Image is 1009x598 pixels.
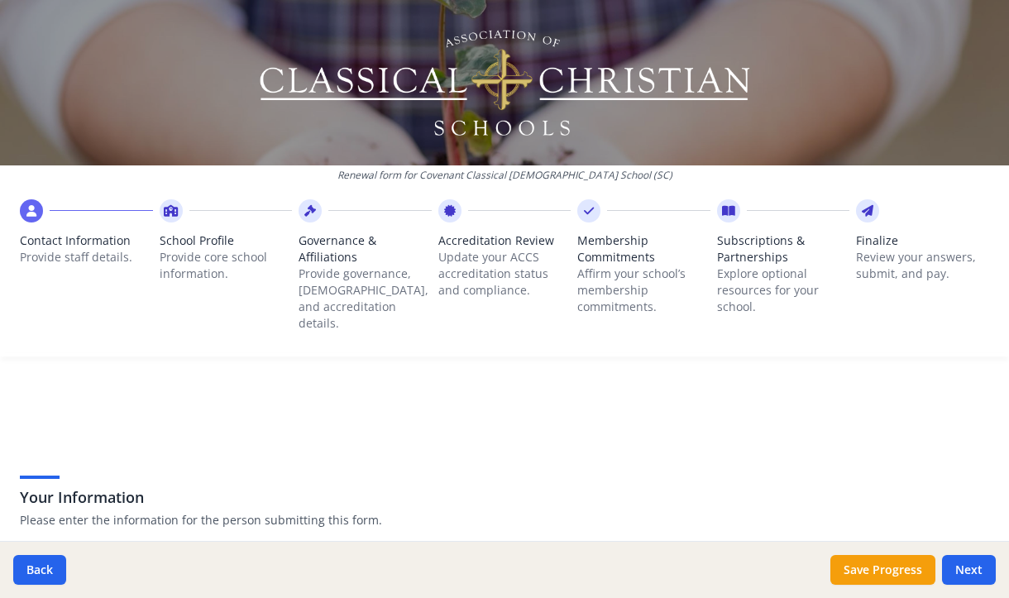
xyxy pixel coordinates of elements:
button: Save Progress [830,555,935,585]
p: Please enter the information for the person submitting this form. [20,512,989,529]
p: Affirm your school’s membership commitments. [577,266,710,315]
img: Logo [257,25,753,141]
span: School Profile [160,232,293,249]
span: Finalize [856,232,989,249]
button: Back [13,555,66,585]
span: Contact Information [20,232,153,249]
span: Governance & Affiliations [299,232,432,266]
p: Review your answers, submit, and pay. [856,249,989,282]
button: Next [942,555,996,585]
h3: Your Information [20,486,989,509]
p: Update your ACCS accreditation status and compliance. [438,249,571,299]
p: Provide staff details. [20,249,153,266]
p: Provide core school information. [160,249,293,282]
p: Provide governance, [DEMOGRAPHIC_DATA], and accreditation details. [299,266,432,332]
span: Membership Commitments [577,232,710,266]
span: Subscriptions & Partnerships [717,232,850,266]
span: Accreditation Review [438,232,571,249]
p: Explore optional resources for your school. [717,266,850,315]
